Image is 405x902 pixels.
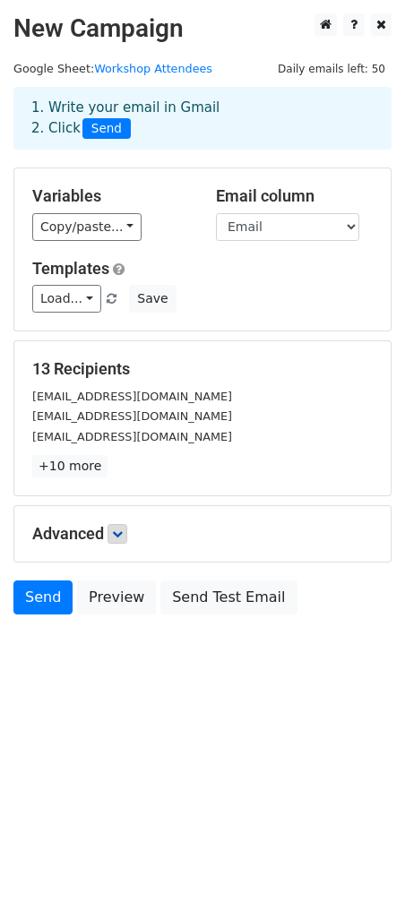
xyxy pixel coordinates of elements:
[77,580,156,614] a: Preview
[32,259,109,278] a: Templates
[129,285,176,313] button: Save
[271,59,392,79] span: Daily emails left: 50
[13,62,212,75] small: Google Sheet:
[32,213,142,241] a: Copy/paste...
[32,455,108,477] a: +10 more
[160,580,297,614] a: Send Test Email
[32,359,373,379] h5: 13 Recipients
[13,13,392,44] h2: New Campaign
[32,285,101,313] a: Load...
[18,98,387,139] div: 1. Write your email in Gmail 2. Click
[315,816,405,902] iframe: Chat Widget
[94,62,212,75] a: Workshop Attendees
[32,524,373,544] h5: Advanced
[32,430,232,443] small: [EMAIL_ADDRESS][DOMAIN_NAME]
[32,390,232,403] small: [EMAIL_ADDRESS][DOMAIN_NAME]
[82,118,131,140] span: Send
[32,186,189,206] h5: Variables
[32,409,232,423] small: [EMAIL_ADDRESS][DOMAIN_NAME]
[216,186,373,206] h5: Email column
[13,580,73,614] a: Send
[271,62,392,75] a: Daily emails left: 50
